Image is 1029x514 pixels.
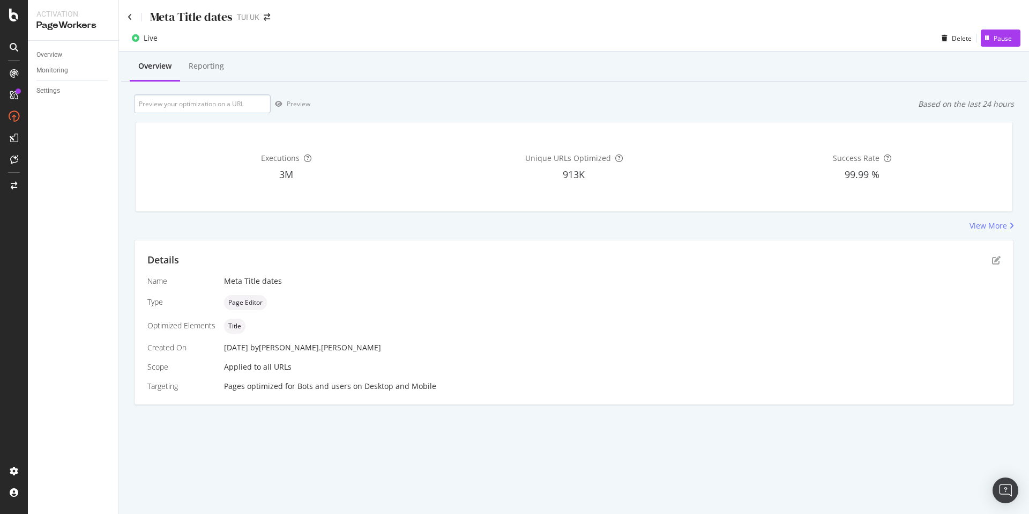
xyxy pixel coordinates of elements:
[261,153,300,163] span: Executions
[970,221,1014,231] a: View More
[147,276,215,287] div: Name
[224,295,267,310] div: neutral label
[147,320,215,331] div: Optimized Elements
[128,13,132,21] a: Click to go back
[36,19,110,32] div: PageWorkers
[992,256,1001,265] div: pen-to-square
[138,61,171,71] div: Overview
[147,253,179,267] div: Details
[937,30,972,47] button: Delete
[952,34,972,43] div: Delete
[563,168,585,181] span: 913K
[364,381,436,392] div: Desktop and Mobile
[147,381,215,392] div: Targeting
[36,9,110,19] div: Activation
[144,33,158,43] div: Live
[228,323,241,329] span: Title
[224,319,245,334] div: neutral label
[224,342,1001,353] div: [DATE]
[279,168,293,181] span: 3M
[250,342,381,353] div: by [PERSON_NAME].[PERSON_NAME]
[36,49,111,61] a: Overview
[147,276,1001,392] div: Applied to all URLs
[147,342,215,353] div: Created On
[918,99,1014,109] div: Based on the last 24 hours
[36,49,62,61] div: Overview
[994,34,1012,43] div: Pause
[264,13,270,21] div: arrow-right-arrow-left
[525,153,611,163] span: Unique URLs Optimized
[147,362,215,372] div: Scope
[845,168,879,181] span: 99.99 %
[228,299,263,306] span: Page Editor
[134,94,271,113] input: Preview your optimization on a URL
[36,85,60,97] div: Settings
[36,65,111,76] a: Monitoring
[970,221,1007,231] div: View More
[271,96,310,113] button: Preview
[237,12,259,23] div: TUI UK
[189,61,224,71] div: Reporting
[36,65,68,76] div: Monitoring
[36,85,111,97] a: Settings
[224,276,1001,287] div: Meta Title dates
[833,153,879,163] span: Success Rate
[993,478,1018,503] div: Open Intercom Messenger
[981,30,1020,47] button: Pause
[150,9,233,25] div: Meta Title dates
[224,381,1001,392] div: Pages optimized for on
[297,381,351,392] div: Bots and users
[287,99,310,108] div: Preview
[147,297,215,307] div: Type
